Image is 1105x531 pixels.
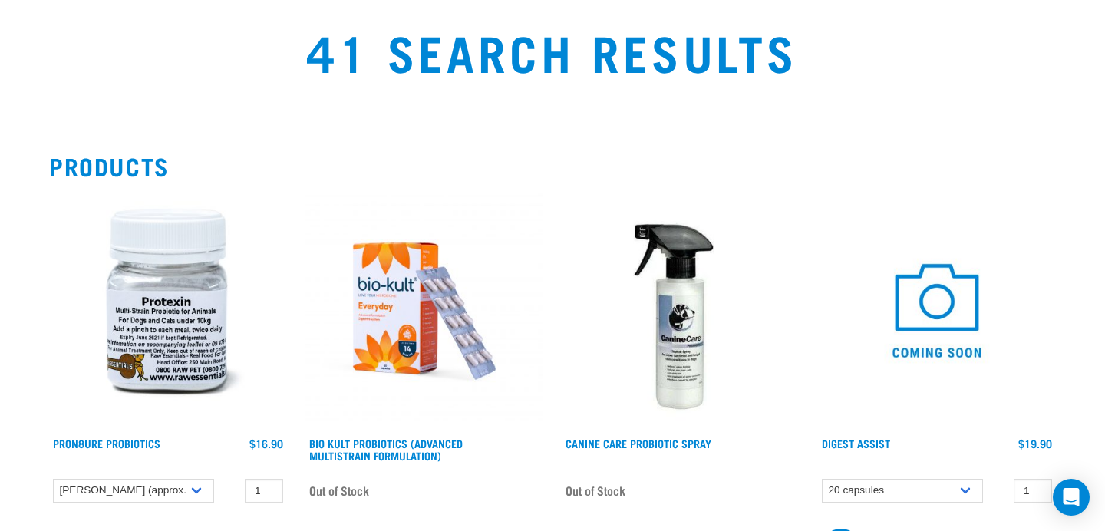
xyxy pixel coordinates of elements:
[305,192,543,430] img: 2023 AUG RE Product1724
[1053,479,1090,516] div: Open Intercom Messenger
[566,440,711,446] a: Canine Care Probiotic Spray
[212,23,893,78] h1: 41 Search Results
[562,192,800,430] img: Canine Care
[566,479,625,502] span: Out of Stock
[53,440,160,446] a: ProN8ure Probiotics
[309,440,463,458] a: Bio Kult Probiotics (Advanced Multistrain Formulation)
[49,152,1056,180] h2: Products
[1014,479,1052,503] input: 1
[309,479,369,502] span: Out of Stock
[1018,437,1052,450] div: $19.90
[49,192,287,430] img: Plastic Bottle Of Protexin For Dogs And Cats
[818,192,1056,430] img: COMING SOON
[245,479,283,503] input: 1
[249,437,283,450] div: $16.90
[822,440,890,446] a: Digest Assist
